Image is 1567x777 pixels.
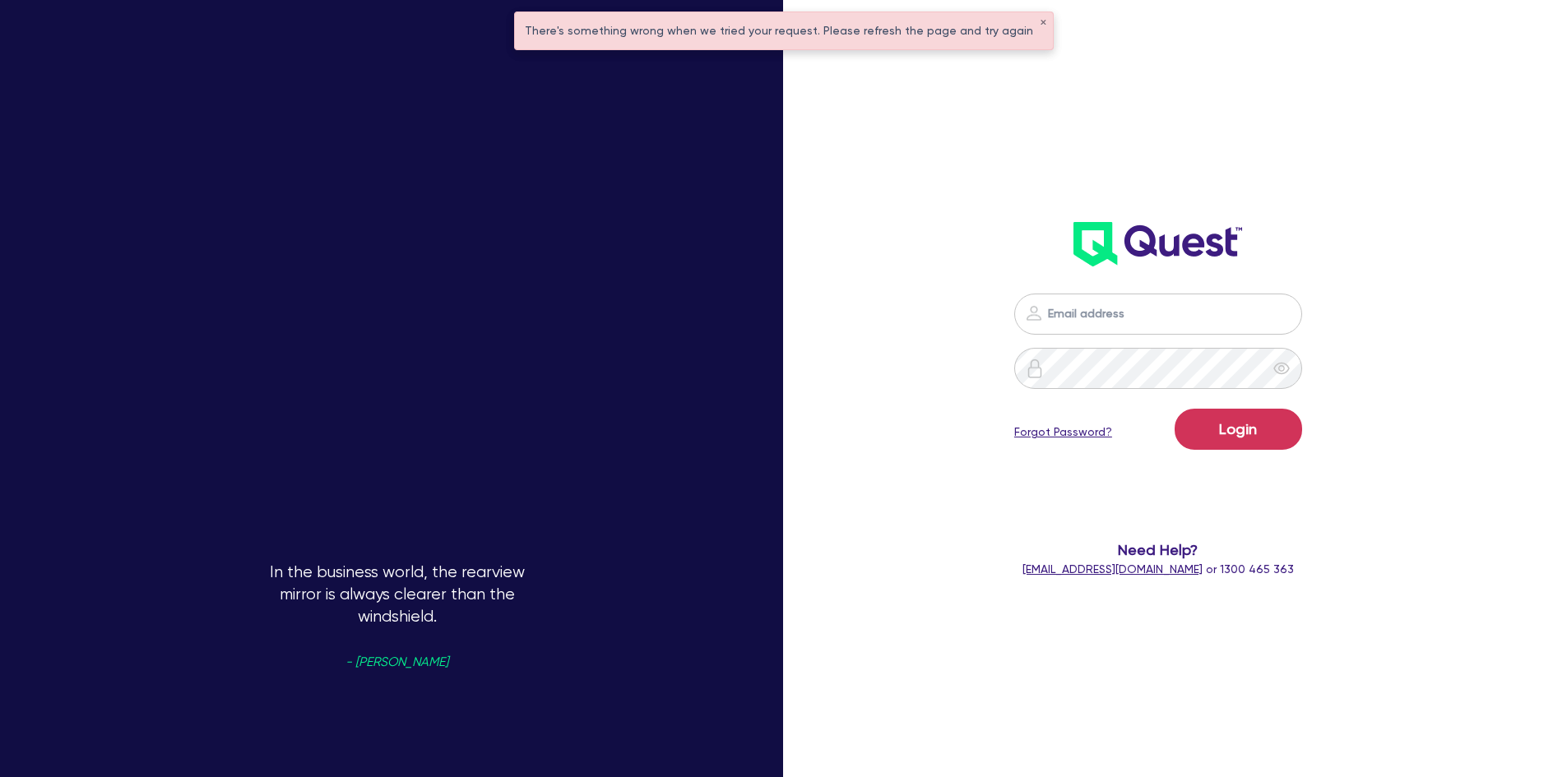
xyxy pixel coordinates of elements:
[345,656,448,668] span: - [PERSON_NAME]
[1273,360,1290,377] span: eye
[1073,222,1242,266] img: wH2k97JdezQIQAAAABJRU5ErkJggg==
[1040,19,1046,27] button: ✕
[1022,562,1203,576] a: [EMAIL_ADDRESS][DOMAIN_NAME]
[1022,562,1294,576] span: or 1300 465 363
[1025,358,1045,378] img: icon-password
[1024,303,1044,323] img: icon-password
[1014,423,1112,441] a: Forgot Password?
[948,539,1369,561] span: Need Help?
[515,12,1053,49] div: There's something wrong when we tried your request. Please refresh the page and try again
[1175,409,1302,450] button: Login
[1014,294,1302,335] input: Email address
